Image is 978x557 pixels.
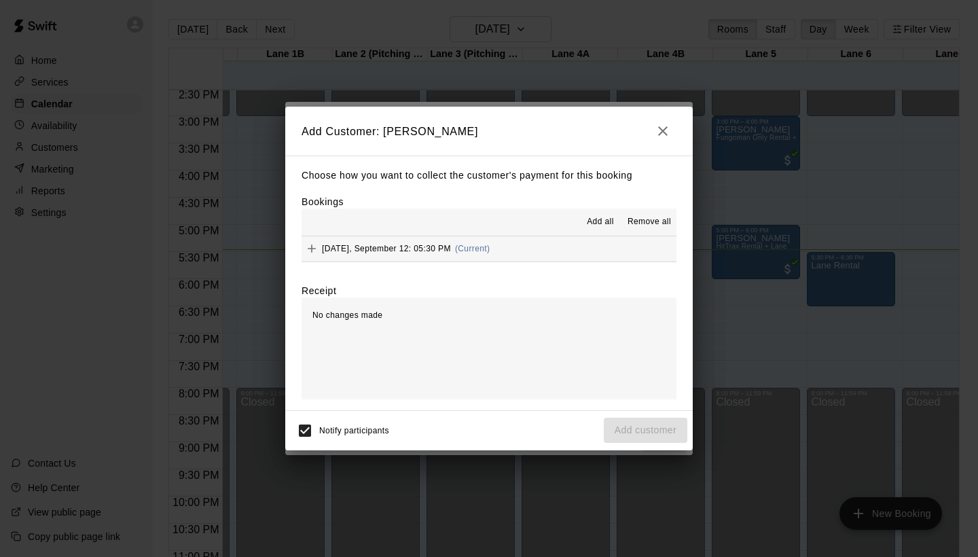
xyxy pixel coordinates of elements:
span: (Current) [455,244,490,253]
span: Add all [587,215,614,229]
span: Notify participants [319,426,389,435]
h2: Add Customer: [PERSON_NAME] [285,107,693,156]
button: Add all [579,211,622,233]
span: Add [302,243,322,253]
span: Remove all [628,215,671,229]
button: Add[DATE], September 12: 05:30 PM(Current) [302,236,676,262]
button: Remove all [622,211,676,233]
label: Bookings [302,196,344,207]
span: [DATE], September 12: 05:30 PM [322,244,451,253]
label: Receipt [302,284,336,298]
span: No changes made [312,310,382,320]
p: Choose how you want to collect the customer's payment for this booking [302,167,676,184]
